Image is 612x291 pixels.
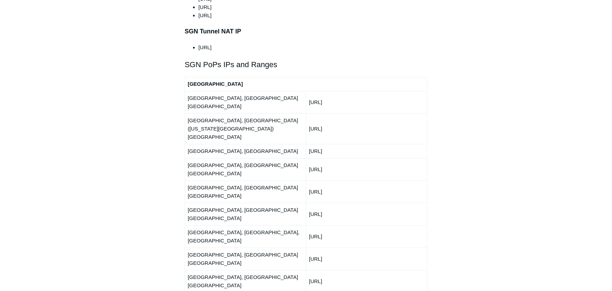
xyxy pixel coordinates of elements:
td: [URL] [306,158,427,180]
td: [URL] [306,144,427,158]
td: [URL] [306,113,427,144]
strong: [GEOGRAPHIC_DATA] [188,81,243,87]
td: [URL] [306,180,427,203]
td: [GEOGRAPHIC_DATA], [GEOGRAPHIC_DATA] [185,144,306,158]
td: [GEOGRAPHIC_DATA], [GEOGRAPHIC_DATA] [GEOGRAPHIC_DATA] [185,248,306,270]
td: [URL] [306,225,427,248]
h2: SGN PoPs IPs and Ranges [185,59,428,71]
td: [GEOGRAPHIC_DATA], [GEOGRAPHIC_DATA] [GEOGRAPHIC_DATA] [185,180,306,203]
td: [URL] [306,248,427,270]
td: [GEOGRAPHIC_DATA], [GEOGRAPHIC_DATA] ([US_STATE][GEOGRAPHIC_DATA]) [GEOGRAPHIC_DATA] [185,113,306,144]
td: [GEOGRAPHIC_DATA], [GEOGRAPHIC_DATA], [GEOGRAPHIC_DATA] [185,225,306,248]
td: [GEOGRAPHIC_DATA], [GEOGRAPHIC_DATA] [GEOGRAPHIC_DATA] [185,91,306,113]
td: [GEOGRAPHIC_DATA], [GEOGRAPHIC_DATA] [GEOGRAPHIC_DATA] [185,158,306,180]
td: [URL] [306,203,427,225]
span: [URL] [198,4,212,10]
td: [URL] [306,91,427,113]
li: [URL] [198,11,428,20]
h3: SGN Tunnel NAT IP [185,27,428,37]
td: [GEOGRAPHIC_DATA], [GEOGRAPHIC_DATA] [GEOGRAPHIC_DATA] [185,203,306,225]
li: [URL] [198,43,428,52]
